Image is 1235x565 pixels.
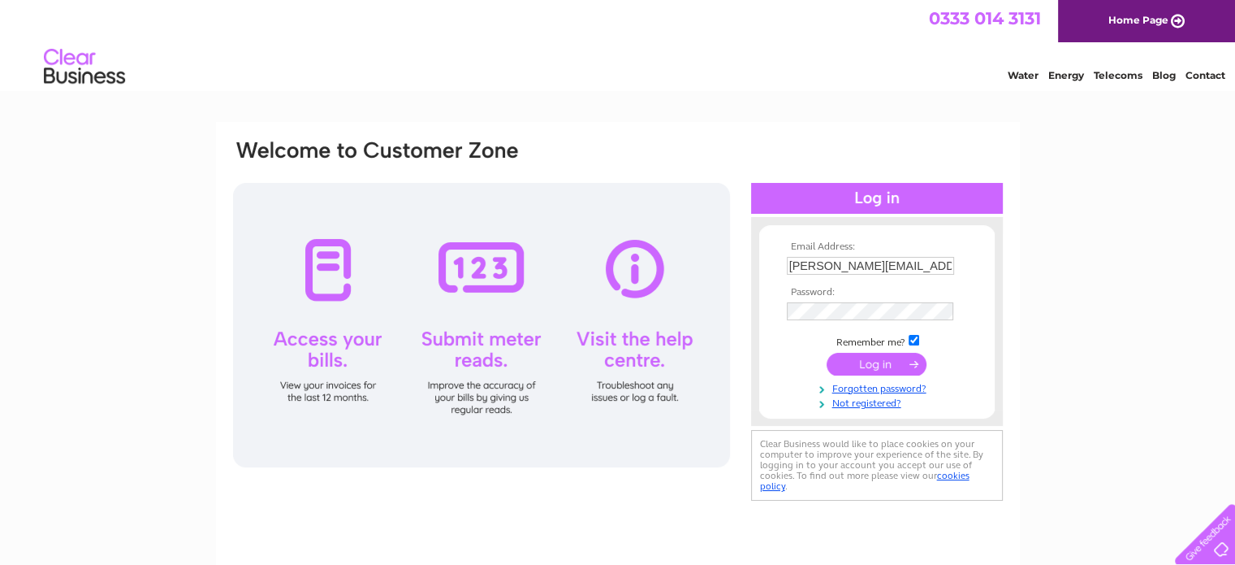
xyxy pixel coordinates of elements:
th: Password: [783,287,971,298]
div: Clear Business would like to place cookies on your computer to improve your experience of the sit... [751,430,1003,501]
input: Submit [827,353,926,376]
a: Telecoms [1094,69,1142,81]
div: Clear Business is a trading name of Verastar Limited (registered in [GEOGRAPHIC_DATA] No. 3667643... [235,9,1002,79]
th: Email Address: [783,241,971,253]
a: 0333 014 3131 [929,8,1041,28]
a: Not registered? [787,394,971,410]
a: Water [1008,69,1039,81]
a: Forgotten password? [787,380,971,395]
a: Contact [1185,69,1225,81]
a: cookies policy [760,470,969,492]
a: Blog [1152,69,1176,81]
a: Energy [1048,69,1084,81]
td: Remember me? [783,332,971,349]
img: logo.png [43,42,126,92]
